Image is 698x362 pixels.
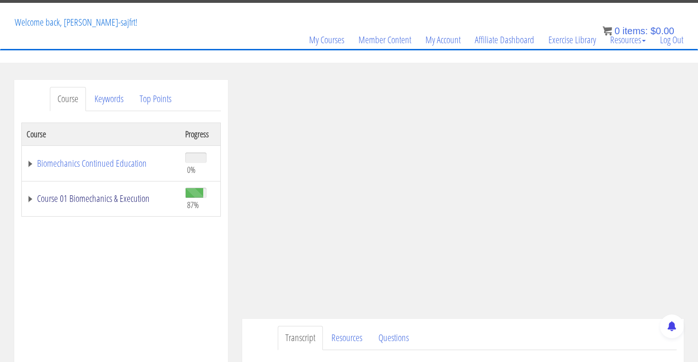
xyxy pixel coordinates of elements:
a: My Courses [302,17,351,63]
th: Progress [180,123,220,145]
img: icon11.png [603,26,612,36]
p: Welcome back, [PERSON_NAME]-sajfrt! [8,3,144,41]
a: Keywords [87,87,131,111]
a: Resources [324,326,370,350]
a: Biomechanics Continued Education [27,159,176,168]
a: Transcript [278,326,323,350]
a: Course [50,87,86,111]
a: Exercise Library [541,17,603,63]
bdi: 0.00 [651,26,674,36]
a: My Account [418,17,468,63]
a: Top Points [132,87,179,111]
a: Resources [603,17,653,63]
a: Affiliate Dashboard [468,17,541,63]
span: 0 [614,26,620,36]
a: Course 01 Biomechanics & Execution [27,194,176,203]
span: 0% [187,164,196,175]
a: Log Out [653,17,690,63]
a: Questions [371,326,416,350]
span: items: [623,26,648,36]
span: 87% [187,200,199,210]
a: 0 items: $0.00 [603,26,674,36]
span: $ [651,26,656,36]
th: Course [22,123,181,145]
a: Member Content [351,17,418,63]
